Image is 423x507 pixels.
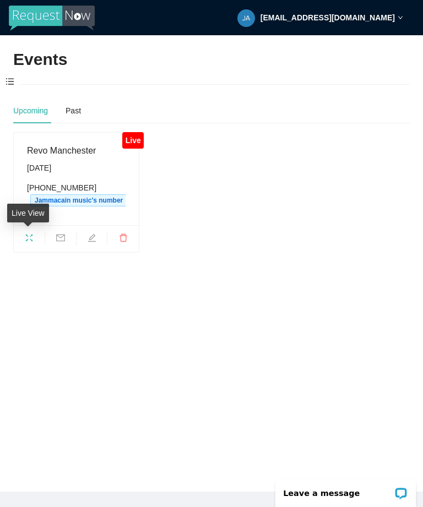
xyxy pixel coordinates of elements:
div: [PHONE_NUMBER] [27,182,126,206]
img: RequestNow [9,6,95,31]
div: Past [66,105,81,117]
span: fullscreen [14,233,45,246]
div: Upcoming [13,105,48,117]
span: mail [45,233,76,246]
span: delete [107,233,139,246]
img: 0f6db68b15b8ed793cf4fb1f26eeee8d [237,9,255,27]
div: [DATE] [27,162,126,174]
div: Live View [7,204,49,222]
h2: Events [13,48,67,71]
span: edit [77,233,107,246]
div: Revo Manchester [27,144,126,157]
div: Live [122,132,144,149]
span: Jammacain music's number [30,194,127,206]
span: down [398,15,403,20]
strong: [EMAIL_ADDRESS][DOMAIN_NAME] [261,13,395,22]
iframe: LiveChat chat widget [268,472,423,507]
